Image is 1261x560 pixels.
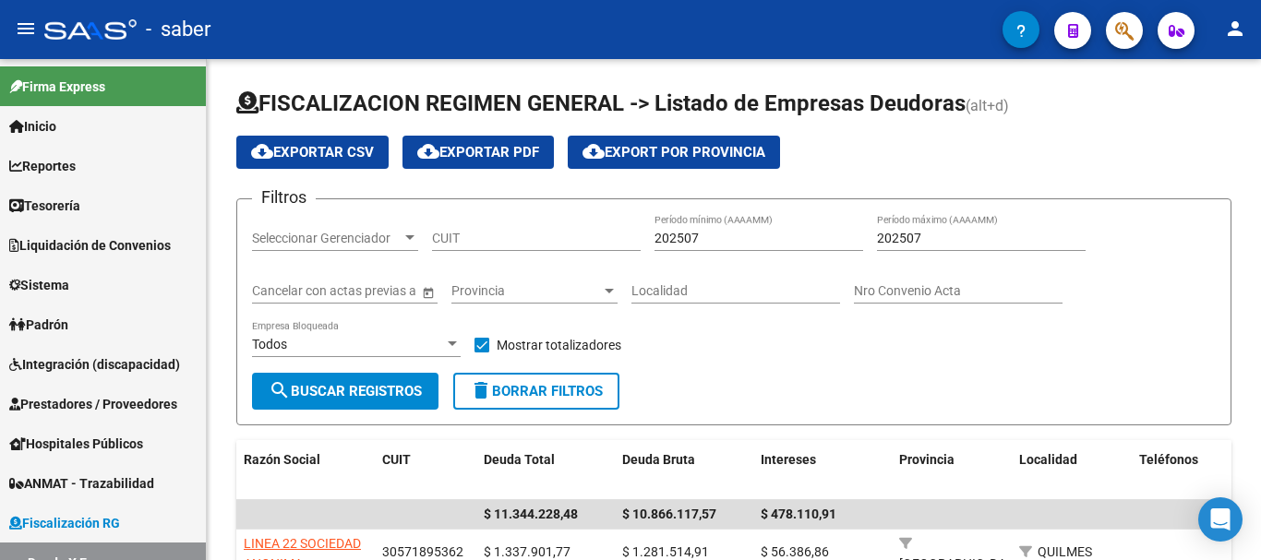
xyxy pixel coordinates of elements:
[9,116,56,137] span: Inicio
[484,506,578,521] span: $ 11.344.228,48
[582,140,605,162] mat-icon: cloud_download
[615,440,753,501] datatable-header-cell: Deuda Bruta
[382,544,463,559] span: 30571895362
[236,136,389,169] button: Exportar CSV
[622,544,709,559] span: $ 1.281.514,91
[453,373,619,410] button: Borrar Filtros
[252,231,402,246] span: Seleccionar Gerenciador
[402,136,554,169] button: Exportar PDF
[9,315,68,335] span: Padrón
[1198,497,1243,542] div: Open Intercom Messenger
[251,140,273,162] mat-icon: cloud_download
[236,90,966,116] span: FISCALIZACION REGIMEN GENERAL -> Listado de Empresas Deudoras
[484,544,570,559] span: $ 1.337.901,77
[252,373,438,410] button: Buscar Registros
[15,18,37,40] mat-icon: menu
[418,282,438,302] button: Open calendar
[9,473,154,494] span: ANMAT - Trazabilidad
[9,513,120,533] span: Fiscalización RG
[1038,544,1092,559] span: QUILMES
[568,136,780,169] button: Export por Provincia
[9,235,171,256] span: Liquidación de Convenios
[9,196,80,216] span: Tesorería
[417,144,539,161] span: Exportar PDF
[269,379,291,401] mat-icon: search
[622,452,695,467] span: Deuda Bruta
[582,144,765,161] span: Export por Provincia
[966,97,1009,114] span: (alt+d)
[899,452,955,467] span: Provincia
[497,334,621,356] span: Mostrar totalizadores
[9,394,177,414] span: Prestadores / Proveedores
[146,9,210,50] span: - saber
[375,440,476,501] datatable-header-cell: CUIT
[251,144,374,161] span: Exportar CSV
[1139,452,1198,467] span: Teléfonos
[1224,18,1246,40] mat-icon: person
[761,506,836,521] span: $ 478.110,91
[1019,452,1077,467] span: Localidad
[892,440,1012,501] datatable-header-cell: Provincia
[622,506,716,521] span: $ 10.866.117,57
[470,379,492,401] mat-icon: delete
[269,383,422,399] span: Buscar Registros
[761,544,829,559] span: $ 56.386,86
[753,440,892,501] datatable-header-cell: Intereses
[1012,440,1132,501] datatable-header-cell: Localidad
[9,77,105,97] span: Firma Express
[9,354,180,375] span: Integración (discapacidad)
[476,440,615,501] datatable-header-cell: Deuda Total
[236,440,375,501] datatable-header-cell: Razón Social
[252,185,316,210] h3: Filtros
[470,383,603,399] span: Borrar Filtros
[9,156,76,176] span: Reportes
[451,283,601,299] span: Provincia
[252,337,287,351] span: Todos
[382,452,411,467] span: CUIT
[761,452,816,467] span: Intereses
[484,452,555,467] span: Deuda Total
[417,140,439,162] mat-icon: cloud_download
[9,434,143,454] span: Hospitales Públicos
[9,275,69,295] span: Sistema
[244,452,320,467] span: Razón Social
